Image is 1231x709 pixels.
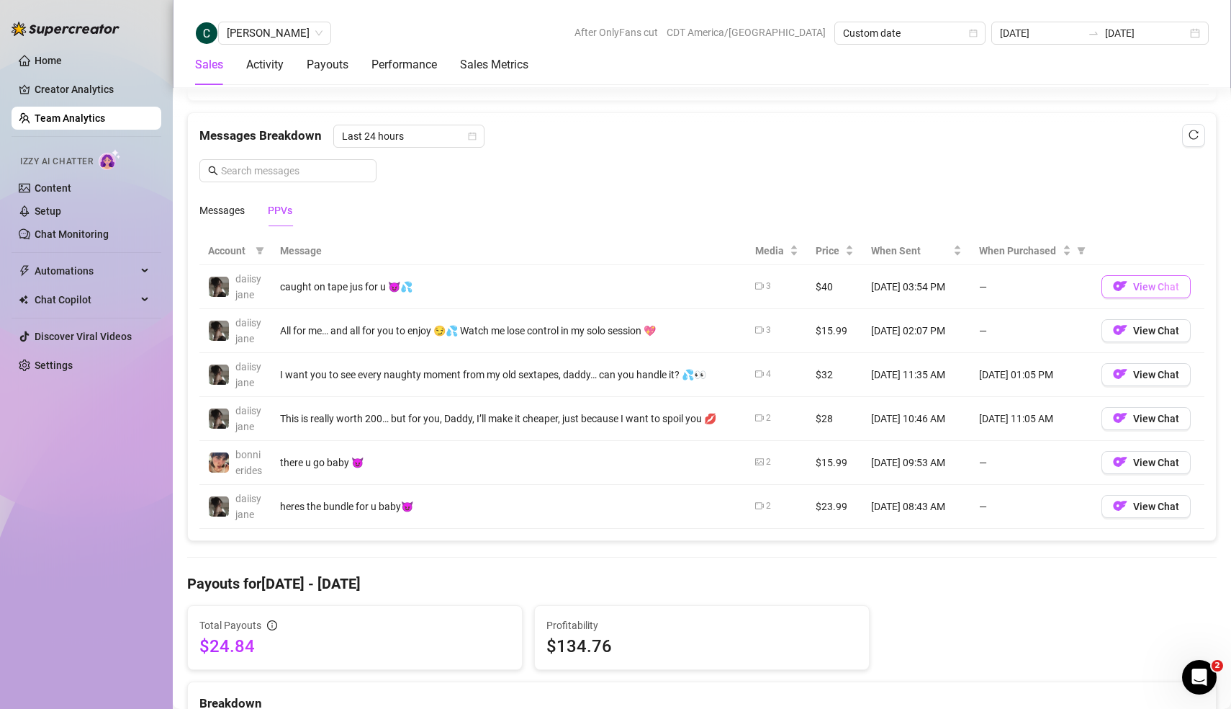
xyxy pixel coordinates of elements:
[35,112,105,124] a: Team Analytics
[35,78,150,101] a: Creator Analytics
[766,280,771,293] div: 3
[1105,25,1187,41] input: End date
[970,353,1093,397] td: [DATE] 01:05 PM
[807,237,862,265] th: Price
[766,324,771,337] div: 3
[371,56,437,73] div: Performance
[807,353,862,397] td: $32
[970,397,1093,441] td: [DATE] 11:05 AM
[1101,407,1191,430] button: OFView Chat
[1113,411,1127,425] img: OF
[1133,413,1179,424] span: View Chat
[1101,504,1191,515] a: OFView Chat
[221,163,368,179] input: Search messages
[1101,416,1191,427] a: OFView Chat
[256,246,264,255] span: filter
[35,331,132,342] a: Discover Viral Videos
[755,370,764,378] span: video-camera
[871,243,950,259] span: When Sent
[862,441,970,485] td: [DATE] 09:53 AM
[235,493,261,520] span: daiisyjane
[862,397,970,441] td: [DATE] 10:46 AM
[1133,457,1179,468] span: View Chat
[1182,660,1217,695] iframe: Intercom live chat
[268,202,292,218] div: PPVs
[199,635,510,658] span: $24.84
[766,367,771,381] div: 4
[235,361,261,388] span: daiisyjane
[1088,27,1099,39] span: to
[807,265,862,309] td: $40
[1113,455,1127,469] img: OF
[1101,495,1191,518] button: OFView Chat
[862,309,970,353] td: [DATE] 02:07 PM
[862,237,970,265] th: When Sent
[227,22,323,44] span: Cecil Capuchino
[807,397,862,441] td: $28
[1088,27,1099,39] span: swap-right
[267,620,277,630] span: info-circle
[460,56,528,73] div: Sales Metrics
[246,56,284,73] div: Activity
[807,441,862,485] td: $15.99
[747,237,807,265] th: Media
[1133,501,1179,512] span: View Chat
[1101,372,1191,383] a: OFView Chat
[1113,279,1127,293] img: OF
[755,414,764,422] span: video-camera
[342,125,476,147] span: Last 24 hours
[187,574,1217,594] h4: Payouts for [DATE] - [DATE]
[20,155,93,169] span: Izzy AI Chatter
[209,365,229,385] img: daiisyjane
[1101,319,1191,342] button: OFView Chat
[1101,451,1191,474] button: OFView Chat
[209,321,229,341] img: daiisyjane
[1074,240,1088,262] span: filter
[755,458,764,466] span: picture
[862,485,970,529] td: [DATE] 08:43 AM
[199,617,261,633] span: Total Payouts
[280,367,738,383] div: I want you to see every naughty moment from my old sextapes, daddy… can you handle it? 💦👀
[546,617,598,633] span: Profitability
[1133,369,1179,380] span: View Chat
[1133,325,1179,336] span: View Chat
[35,55,62,66] a: Home
[209,277,229,297] img: daiisyjane
[195,56,223,73] div: Sales
[19,265,30,277] span: thunderbolt
[307,56,348,73] div: Payouts
[208,243,250,259] span: Account
[979,243,1060,259] span: When Purchased
[280,499,738,514] div: heres the bundle for u baby😈
[766,455,771,469] div: 2
[970,265,1093,309] td: —
[35,205,61,217] a: Setup
[1101,460,1191,471] a: OFView Chat
[667,22,826,43] span: CDT America/[GEOGRAPHIC_DATA]
[280,279,738,295] div: caught on tape jus for u 😈💦
[1133,281,1179,293] span: View Chat
[35,182,71,194] a: Content
[35,228,109,240] a: Chat Monitoring
[1113,499,1127,513] img: OF
[235,449,262,476] span: bonnierides
[1077,246,1086,255] span: filter
[12,22,120,36] img: logo-BBDzfeDw.svg
[1212,660,1223,672] span: 2
[209,496,229,517] img: daiisyjane
[209,409,229,429] img: daiisyjane
[755,282,764,290] span: video-camera
[1000,25,1082,41] input: Start date
[35,288,137,311] span: Chat Copilot
[209,452,229,473] img: bonnierides
[970,485,1093,529] td: —
[235,405,261,432] span: daiisyjane
[807,309,862,353] td: $15.99
[199,125,1204,148] div: Messages Breakdown
[1101,275,1191,298] button: OFView Chat
[843,22,977,44] span: Custom date
[862,265,970,309] td: [DATE] 03:54 PM
[969,29,978,37] span: calendar
[970,309,1093,353] td: —
[816,243,842,259] span: Price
